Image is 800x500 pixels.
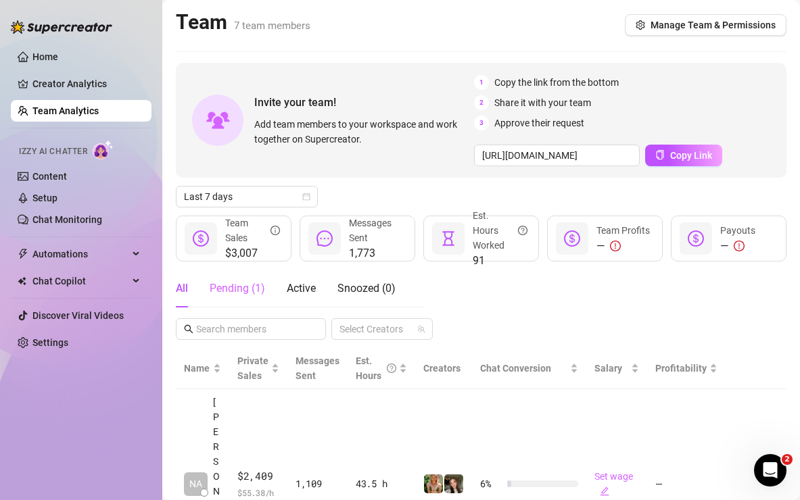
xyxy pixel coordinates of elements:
th: Name [176,348,229,389]
span: message [316,230,333,247]
div: All [176,280,188,297]
a: Content [32,171,67,182]
span: exclamation-circle [734,241,745,251]
a: Creator Analytics [32,73,141,95]
span: 7 team members [234,20,310,32]
span: Snoozed ( 0 ) [337,282,396,295]
span: question-circle [387,353,396,383]
h2: Team [176,9,310,35]
div: Pending ( 1 ) [210,280,265,297]
span: dollar-circle [193,230,209,247]
span: $3,007 [225,245,280,261]
span: Izzy AI Chatter [19,145,87,158]
span: Messages Sent [296,355,339,381]
span: Share it with your team [494,95,591,110]
iframe: Intercom live chat [754,454,786,486]
a: Setup [32,193,57,203]
span: Active [287,282,316,295]
span: Last 7 days [184,186,310,207]
a: Chat Monitoring [32,214,102,225]
div: 43.5 h [356,476,407,491]
span: Profitability [655,363,707,374]
th: Creators [415,348,472,389]
img: AI Chatter [93,140,114,159]
div: — [596,238,650,254]
span: $ 55.38 /h [237,486,279,499]
input: Search members [196,322,307,336]
span: calendar [302,193,310,201]
a: Home [32,51,58,62]
span: NA [189,476,202,491]
a: Team Analytics [32,105,99,116]
span: dollar-circle [688,230,704,247]
span: search [184,324,193,334]
a: Set wageedit [594,471,633,497]
span: Invite your team! [254,94,474,111]
span: Copy the link from the bottom [494,75,619,90]
a: Discover Viral Videos [32,310,124,321]
span: Salary [594,363,622,374]
span: edit [600,486,609,496]
span: 3 [474,116,489,130]
span: 2 [474,95,489,110]
div: 1,109 [296,476,339,491]
img: Lily [444,474,463,493]
span: dollar-circle [564,230,580,247]
span: info-circle [270,216,280,245]
button: Copy Link [645,145,722,166]
span: Messages Sent [349,218,392,243]
span: Payouts [720,225,755,236]
span: Team Profits [596,225,650,236]
span: 2 [782,454,793,465]
img: Chat Copilot [18,276,26,286]
span: Private Sales [237,355,268,381]
span: thunderbolt [18,249,28,259]
img: logo-BBDzfeDw.svg [11,20,112,34]
img: Willow [424,474,443,493]
div: Team Sales [225,216,280,245]
span: team [417,325,425,333]
span: copy [655,150,665,159]
span: 1,773 [349,245,404,261]
span: 91 [473,253,527,269]
a: Settings [32,337,68,348]
span: Approve their request [494,116,584,130]
span: Name [184,361,210,376]
div: Est. Hours [356,353,396,383]
span: Manage Team & Permissions [651,20,776,30]
span: question-circle [518,208,527,253]
span: 6 % [480,476,502,491]
span: Chat Copilot [32,270,128,292]
span: Chat Conversion [480,363,551,374]
span: exclamation-circle [610,241,621,251]
span: 1 [474,75,489,90]
span: setting [636,20,645,30]
span: hourglass [440,230,456,247]
span: Automations [32,243,128,265]
div: Est. Hours Worked [473,208,527,253]
span: $2,409 [237,468,279,484]
span: Copy Link [670,150,712,161]
button: Manage Team & Permissions [625,14,786,36]
span: Add team members to your workspace and work together on Supercreator. [254,117,469,147]
div: — [720,238,755,254]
